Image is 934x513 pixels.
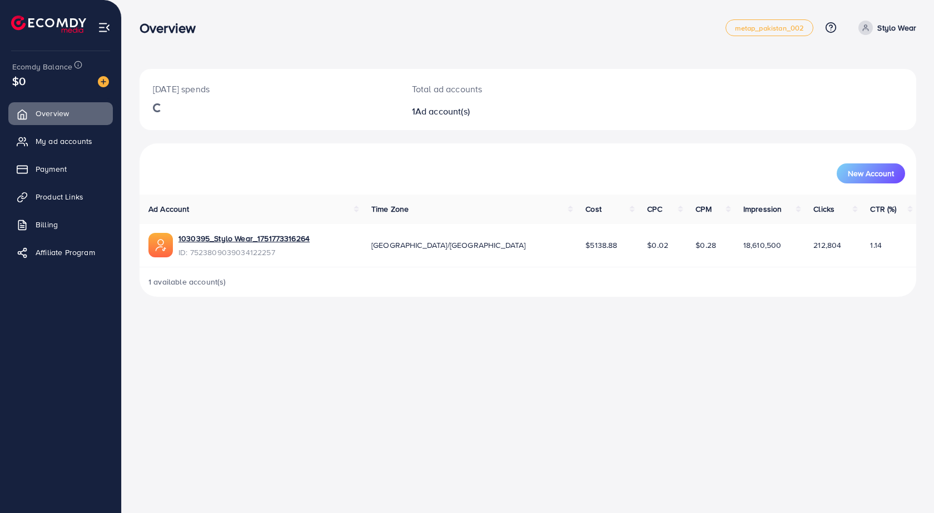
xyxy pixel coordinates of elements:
a: Payment [8,158,113,180]
span: Ecomdy Balance [12,61,72,72]
span: Billing [36,219,58,230]
span: Affiliate Program [36,247,95,258]
span: 212,804 [813,240,841,251]
span: Ad Account [148,203,190,215]
h3: Overview [140,20,205,36]
p: Total ad accounts [412,82,579,96]
p: [DATE] spends [153,82,385,96]
span: My ad accounts [36,136,92,147]
span: [GEOGRAPHIC_DATA]/[GEOGRAPHIC_DATA] [371,240,526,251]
span: 18,610,500 [743,240,782,251]
a: Affiliate Program [8,241,113,263]
a: 1030395_Stylo Wear_1751773316264 [178,233,310,244]
button: New Account [837,163,905,183]
img: image [98,76,109,87]
span: Impression [743,203,782,215]
a: Billing [8,213,113,236]
img: menu [98,21,111,34]
span: Cost [585,203,602,215]
span: Product Links [36,191,83,202]
span: CPC [647,203,662,215]
span: 1 available account(s) [148,276,226,287]
span: metap_pakistan_002 [735,24,804,32]
span: Clicks [813,203,834,215]
span: Time Zone [371,203,409,215]
span: Payment [36,163,67,175]
a: metap_pakistan_002 [726,19,814,36]
span: $0.02 [647,240,668,251]
span: New Account [848,170,894,177]
a: Stylo Wear [854,21,916,35]
img: ic-ads-acc.e4c84228.svg [148,233,173,257]
span: CTR (%) [870,203,896,215]
span: Ad account(s) [415,105,470,117]
h2: 1 [412,106,579,117]
p: Stylo Wear [877,21,916,34]
span: $0.28 [695,240,716,251]
span: $0 [12,73,26,89]
a: Product Links [8,186,113,208]
img: logo [11,16,86,33]
a: Overview [8,102,113,124]
span: 1.14 [870,240,882,251]
span: ID: 7523809039034122257 [178,247,310,258]
span: Overview [36,108,69,119]
a: My ad accounts [8,130,113,152]
span: $5138.88 [585,240,617,251]
span: CPM [695,203,711,215]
